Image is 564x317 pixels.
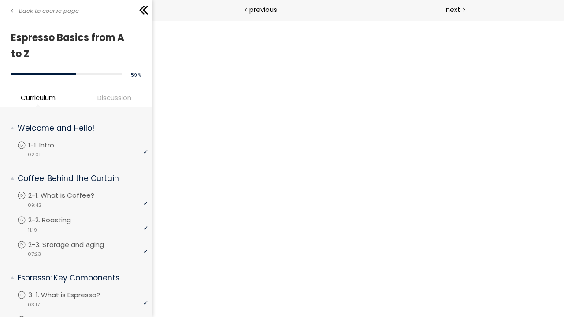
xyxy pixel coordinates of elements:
span: 02:01 [28,151,41,158]
span: 07:23 [28,251,41,258]
p: Welcome and Hello! [18,123,141,134]
p: 2-1. What is Coffee? [28,191,112,200]
span: next [446,4,460,15]
h1: Espresso Basics from A to Z [11,29,137,63]
p: Coffee: Behind the Curtain [18,173,141,184]
span: Curriculum [21,92,56,103]
p: 3-1. What is Espresso? [28,290,118,300]
a: Back to course page [11,7,79,15]
p: 2-3. Storage and Aging [28,240,122,250]
p: 1-1. Intro [28,140,72,150]
span: Back to course page [19,7,79,15]
span: Discussion [78,92,150,103]
p: Espresso: Key Components [18,273,141,284]
span: 09:42 [28,202,41,209]
span: 59 % [131,72,141,78]
span: 03:17 [28,301,40,309]
span: previous [249,4,277,15]
p: 2-2. Roasting [28,215,89,225]
span: 11:19 [28,226,37,234]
